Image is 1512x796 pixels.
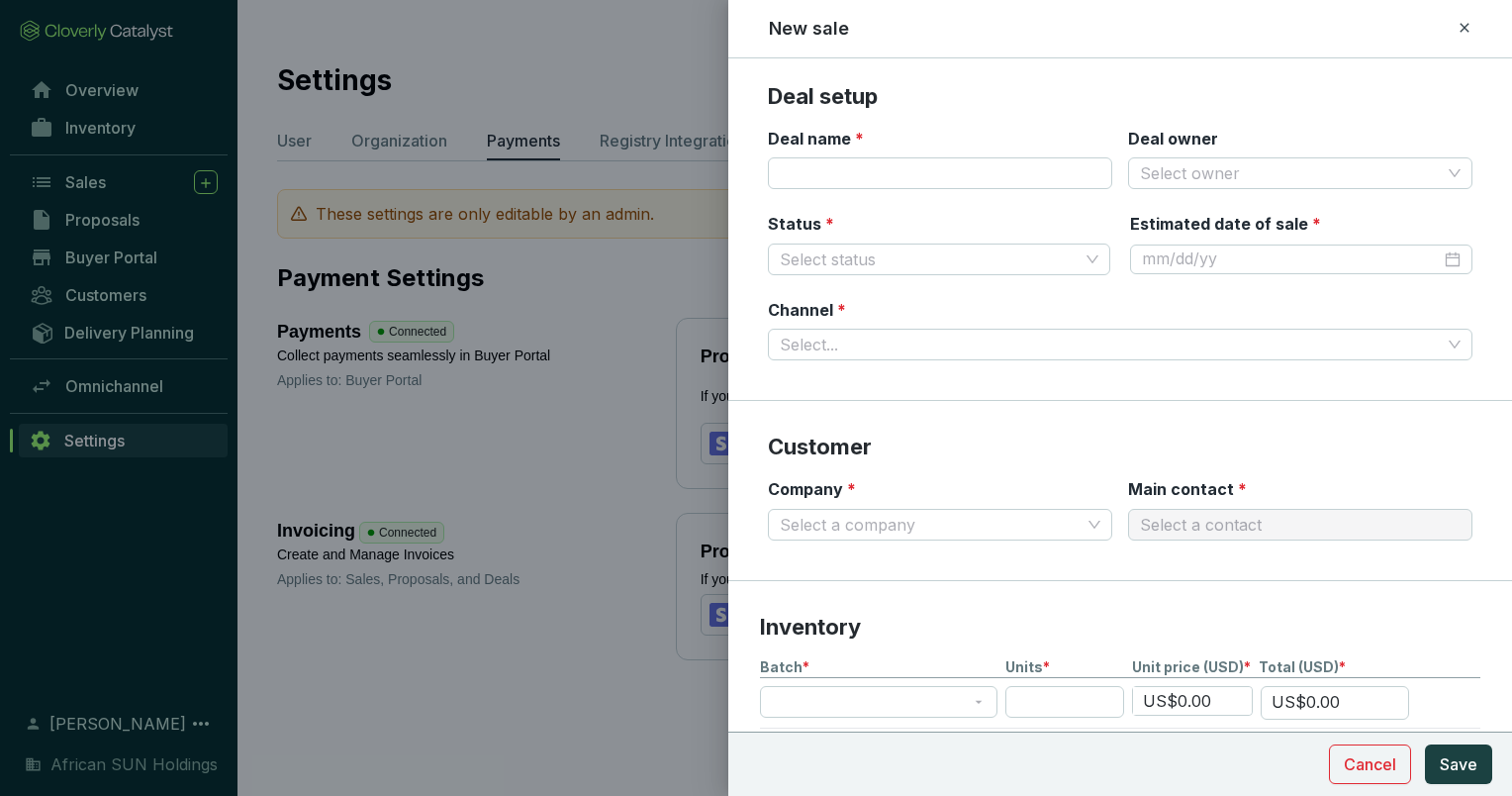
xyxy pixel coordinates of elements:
h2: New sale [769,16,849,42]
label: Main contact [1128,478,1247,500]
label: Deal owner [1128,128,1218,149]
button: Save [1425,745,1492,784]
input: mm/dd/yy [1142,249,1441,270]
p: Deal setup [768,82,1472,112]
label: Status [768,213,834,235]
span: Total (USD) [1259,657,1339,677]
label: Channel [768,299,846,321]
label: Company [768,478,856,500]
span: Unit price (USD) [1132,657,1244,677]
p: Units [1005,657,1124,677]
p: Customer [768,433,1472,462]
span: Cancel [1344,752,1396,776]
button: Cancel [1329,745,1411,784]
p: Inventory [760,613,1480,643]
label: Deal name [768,128,864,149]
label: Estimated date of sale [1130,213,1321,235]
p: Batch [760,657,997,677]
span: Save [1440,752,1477,776]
